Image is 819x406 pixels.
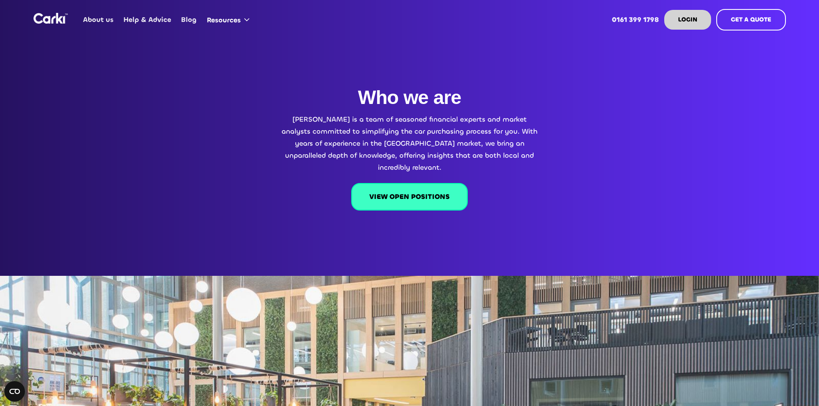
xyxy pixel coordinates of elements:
div: Resources [202,3,258,36]
strong: GET A QUOTE [731,15,771,24]
a: GET A QUOTE [716,9,786,31]
strong: LOGIN [678,15,697,24]
p: [PERSON_NAME] is a team of seasoned financial experts and market analysts committed to simplifyin... [281,113,539,174]
a: home [34,13,68,24]
div: Resources [207,15,241,25]
a: VIEW OPEN POSITIONS [351,183,468,211]
strong: 0161 399 1798 [612,15,659,24]
a: About us [78,3,119,37]
a: Blog [176,3,202,37]
img: Logo [34,13,68,24]
a: Help & Advice [119,3,176,37]
h1: Who we are [358,86,461,109]
a: LOGIN [664,10,711,30]
a: 0161 399 1798 [607,3,664,37]
button: Open CMP widget [4,381,25,402]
